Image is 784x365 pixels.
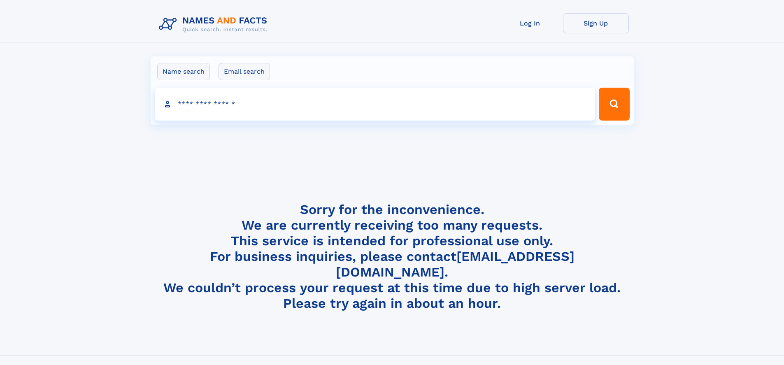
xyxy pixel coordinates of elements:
[497,13,563,33] a: Log In
[156,202,629,312] h4: Sorry for the inconvenience. We are currently receiving too many requests. This service is intend...
[156,13,274,35] img: Logo Names and Facts
[219,63,270,80] label: Email search
[563,13,629,33] a: Sign Up
[599,88,629,121] button: Search Button
[336,249,575,280] a: [EMAIL_ADDRESS][DOMAIN_NAME]
[157,63,210,80] label: Name search
[155,88,596,121] input: search input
